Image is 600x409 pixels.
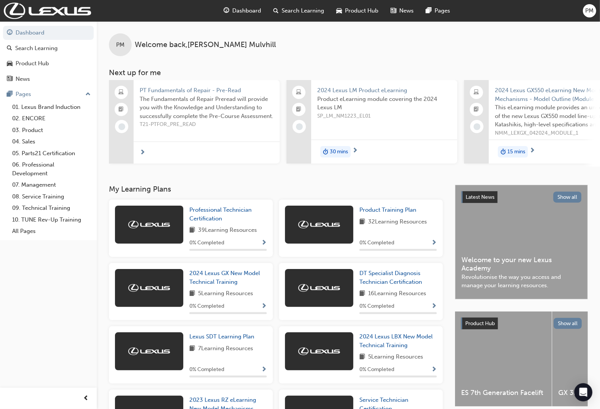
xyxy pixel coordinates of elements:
a: 02. ENCORE [9,113,94,124]
span: Latest News [466,194,494,200]
span: laptop-icon [296,88,302,98]
a: 06. Professional Development [9,159,94,179]
span: 2024 Lexus GX New Model Technical Training [189,270,260,285]
span: book-icon [189,289,195,299]
span: 32 Learning Resources [368,217,427,227]
button: Show Progress [261,302,267,311]
span: guage-icon [224,6,230,16]
span: Search Learning [282,6,324,15]
div: Pages [16,90,31,99]
span: car-icon [337,6,342,16]
span: 0 % Completed [359,365,394,374]
a: car-iconProduct Hub [331,3,385,19]
span: booktick-icon [296,105,302,115]
button: Show Progress [431,302,437,311]
span: Product Hub [345,6,379,15]
span: News [400,6,414,15]
span: SP_LM_NM1223_EL01 [317,112,451,121]
span: DT Specialist Diagnosis Technician Certification [359,270,422,285]
a: Product Training Plan [359,206,419,214]
span: Show Progress [431,367,437,373]
a: Product Hub [3,57,94,71]
span: Show Progress [431,240,437,247]
a: DT Specialist Diagnosis Technician Certification [359,269,437,286]
img: Trak [4,3,91,19]
a: 09. Technical Training [9,202,94,214]
span: Show Progress [431,303,437,310]
span: next-icon [352,148,358,154]
a: Latest NewsShow allWelcome to your new Lexus AcademyRevolutionise the way you access and manage y... [455,185,588,299]
span: Dashboard [233,6,261,15]
span: learningRecordVerb_NONE-icon [474,123,480,130]
span: book-icon [359,289,365,299]
span: 5 Learning Resources [198,289,253,299]
img: Trak [128,348,170,355]
a: Professional Technician Certification [189,206,267,223]
a: Dashboard [3,26,94,40]
button: DashboardSearch LearningProduct HubNews [3,24,94,87]
span: 0 % Completed [189,239,224,247]
button: Pages [3,87,94,101]
a: 2024 Lexus LM Product eLearningProduct eLearning module covering the 2024 Lexus LMSP_LM_NM1223_EL... [287,80,457,164]
a: 05. Parts21 Certification [9,148,94,159]
span: book-icon [189,226,195,235]
span: T21-PTFOR_PRE_READ [140,120,274,129]
span: booktick-icon [474,105,479,115]
span: Product Training Plan [359,206,416,213]
button: Show Progress [261,238,267,248]
button: Show all [553,192,582,203]
a: 01. Lexus Brand Induction [9,101,94,113]
span: next-icon [529,148,535,154]
span: 2024 Lexus LBX New Model Technical Training [359,333,433,349]
span: search-icon [7,45,12,52]
a: 07. Management [9,179,94,191]
button: Show Progress [261,365,267,374]
span: prev-icon [83,394,89,403]
span: Product Hub [465,320,495,327]
div: Product Hub [16,59,49,68]
span: PT Fundamentals of Repair - Pre-Read [140,86,274,95]
a: 10. TUNE Rev-Up Training [9,214,94,226]
div: News [16,75,30,83]
span: car-icon [7,60,13,67]
a: news-iconNews [385,3,420,19]
a: Latest NewsShow all [461,191,581,203]
span: 39 Learning Resources [198,226,257,235]
button: Show all [554,318,582,329]
span: The Fundamentals of Repair Preread will provide you with the Knowledge and Understanding to succe... [140,95,274,121]
span: 5 Learning Resources [368,352,423,362]
span: PM [116,41,124,49]
span: duration-icon [501,147,506,157]
span: Show Progress [261,367,267,373]
a: guage-iconDashboard [218,3,268,19]
span: book-icon [359,217,365,227]
span: next-icon [140,149,145,156]
button: PM [583,4,596,17]
span: Show Progress [261,303,267,310]
span: Revolutionise the way you access and manage your learning resources. [461,273,581,290]
span: news-icon [7,76,13,83]
img: Trak [298,221,340,228]
a: 2024 Lexus LBX New Model Technical Training [359,332,437,349]
a: 2024 Lexus GX New Model Technical Training [189,269,267,286]
span: 0 % Completed [359,302,394,311]
a: PT Fundamentals of Repair - Pre-ReadThe Fundamentals of Repair Preread will provide you with the ... [109,80,280,164]
span: 7 Learning Resources [198,344,253,354]
span: ES 7th Generation Facelift [461,389,546,397]
span: PM [586,6,594,15]
a: 03. Product [9,124,94,136]
span: book-icon [189,344,195,354]
button: Show Progress [431,238,437,248]
span: pages-icon [7,91,13,98]
span: 2024 Lexus LM Product eLearning [317,86,451,95]
span: Welcome back , [PERSON_NAME] Mulvhill [135,41,276,49]
a: ES 7th Generation Facelift [455,311,552,406]
span: Lexus SDT Learning Plan [189,333,254,340]
a: News [3,72,94,86]
h3: My Learning Plans [109,185,443,193]
a: Product HubShow all [461,318,582,330]
span: Show Progress [261,240,267,247]
img: Trak [298,348,340,355]
a: pages-iconPages [420,3,457,19]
